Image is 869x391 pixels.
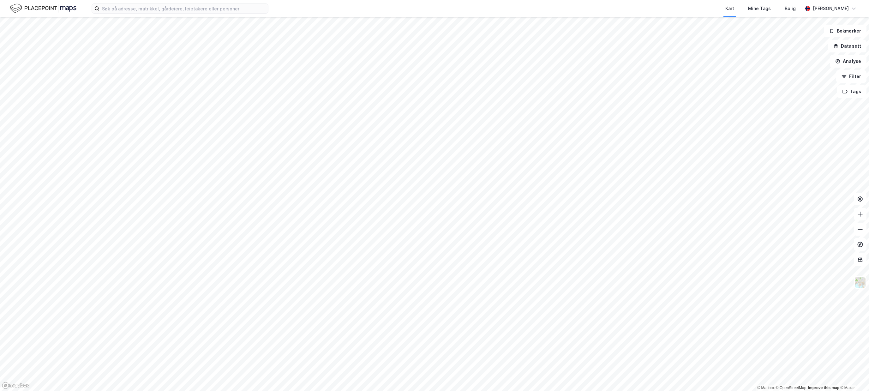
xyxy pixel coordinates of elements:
[854,276,866,288] img: Z
[830,55,866,68] button: Analyse
[837,361,869,391] iframe: Chat Widget
[776,386,806,390] a: OpenStreetMap
[725,5,734,12] div: Kart
[828,40,866,52] button: Datasett
[785,5,796,12] div: Bolig
[837,85,866,98] button: Tags
[836,70,866,83] button: Filter
[748,5,771,12] div: Mine Tags
[837,361,869,391] div: Kontrollprogram for chat
[824,25,866,37] button: Bokmerker
[813,5,849,12] div: [PERSON_NAME]
[808,386,839,390] a: Improve this map
[10,3,76,14] img: logo.f888ab2527a4732fd821a326f86c7f29.svg
[99,4,268,13] input: Søk på adresse, matrikkel, gårdeiere, leietakere eller personer
[2,382,30,389] a: Mapbox homepage
[757,386,775,390] a: Mapbox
